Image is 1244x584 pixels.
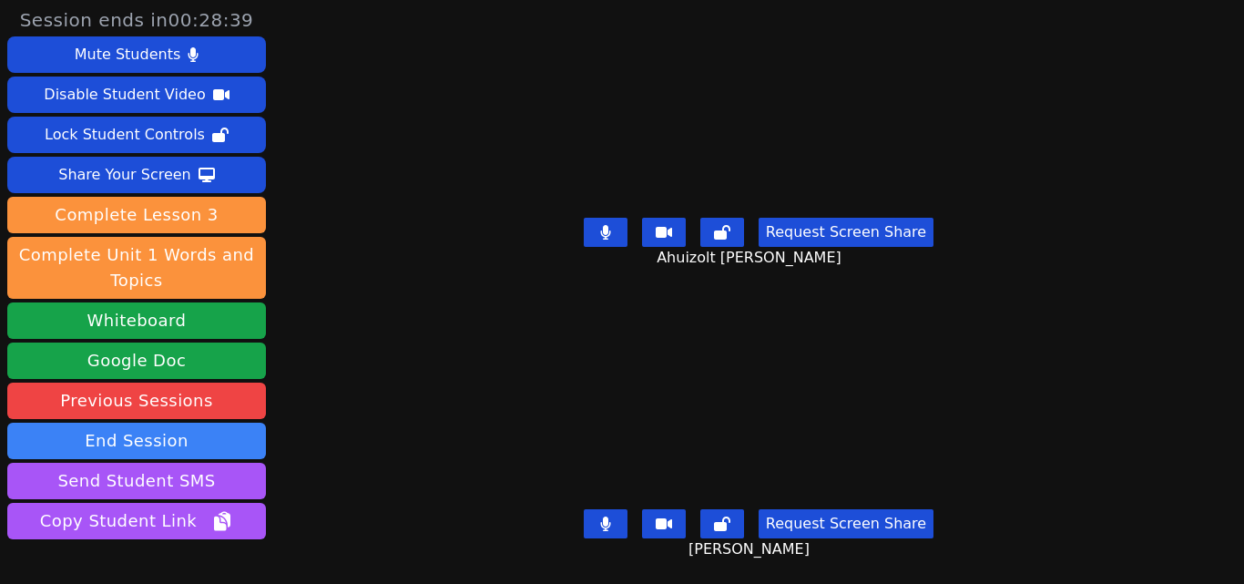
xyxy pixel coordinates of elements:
span: [PERSON_NAME] [688,538,814,560]
button: Copy Student Link [7,503,266,539]
button: Disable Student Video [7,77,266,113]
div: Lock Student Controls [45,120,205,149]
button: Lock Student Controls [7,117,266,153]
span: Ahuizolt [PERSON_NAME] [657,247,846,269]
button: Share Your Screen [7,157,266,193]
div: Disable Student Video [44,80,205,109]
button: Complete Lesson 3 [7,197,266,233]
a: Google Doc [7,343,266,379]
div: Share Your Screen [58,160,191,190]
button: Complete Unit 1 Words and Topics [7,237,266,299]
a: Previous Sessions [7,383,266,419]
div: Mute Students [75,40,180,69]
button: Send Student SMS [7,463,266,499]
button: End Session [7,423,266,459]
button: Whiteboard [7,302,266,339]
button: Request Screen Share [759,509,933,538]
span: Copy Student Link [40,508,233,534]
time: 00:28:39 [168,9,254,31]
span: Session ends in [20,7,254,33]
button: Request Screen Share [759,218,933,247]
button: Mute Students [7,36,266,73]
